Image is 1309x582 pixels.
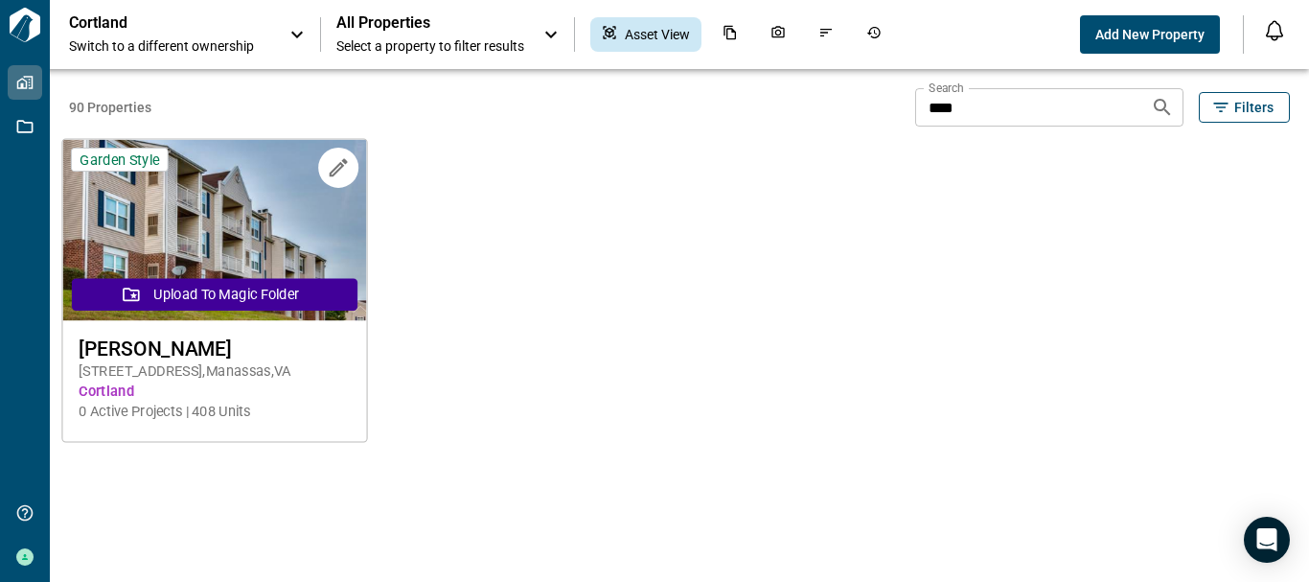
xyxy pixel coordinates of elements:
div: Open Intercom Messenger [1244,517,1290,563]
span: Garden Style [80,151,159,169]
div: Asset View [590,17,701,52]
span: Select a property to filter results [336,36,524,56]
span: Cortland [79,382,350,402]
div: Photos [759,17,797,52]
button: Open notification feed [1259,15,1290,46]
label: Search [929,80,964,96]
span: Add New Property [1095,25,1205,44]
div: Issues & Info [807,17,845,52]
span: [PERSON_NAME] [79,337,350,361]
span: Filters [1234,98,1274,117]
span: Asset View [625,25,690,44]
span: 90 Properties [69,98,907,117]
button: Filters [1199,92,1290,123]
div: Documents [711,17,749,52]
span: [STREET_ADDRESS] , Manassas , VA [79,361,350,382]
p: Cortland [69,13,241,33]
span: All Properties [336,13,524,33]
button: Search properties [1143,88,1182,127]
button: Upload to Magic Folder [72,278,357,311]
span: 0 Active Projects | 408 Units [79,402,350,422]
span: Switch to a different ownership [69,36,270,56]
div: Job History [855,17,893,52]
button: Add New Property [1080,15,1220,54]
img: property-asset [62,140,366,321]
